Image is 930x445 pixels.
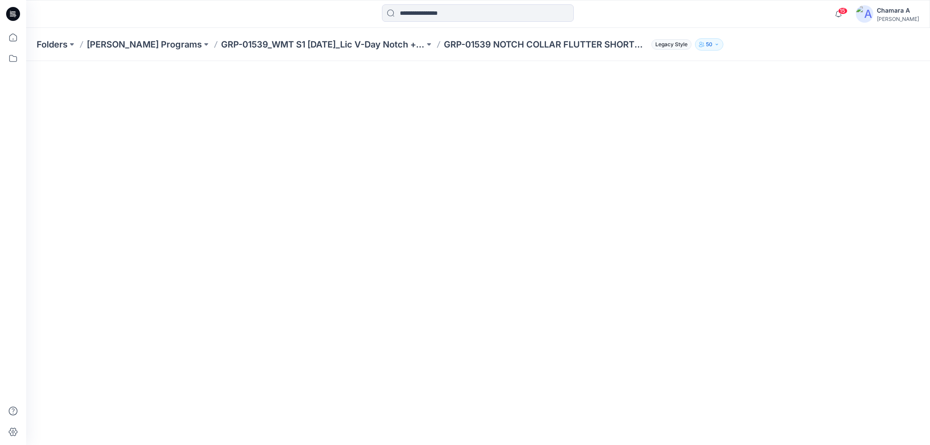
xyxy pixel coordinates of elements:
[877,5,919,16] div: Chamara A
[26,61,930,445] iframe: edit-style
[221,38,425,51] a: GRP-01539_WMT S1 [DATE]_Lic V-Day Notch + Sleepshirt
[838,7,848,14] span: 15
[37,38,68,51] a: Folders
[695,38,723,51] button: 50
[706,40,712,49] p: 50
[856,5,873,23] img: avatar
[444,38,647,51] p: GRP-01539 NOTCH COLLAR FLUTTER SHORTY_COLORWAY_WITHOU AVATAR
[87,38,202,51] a: [PERSON_NAME] Programs
[651,39,692,50] span: Legacy Style
[648,38,692,51] button: Legacy Style
[877,16,919,22] div: [PERSON_NAME]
